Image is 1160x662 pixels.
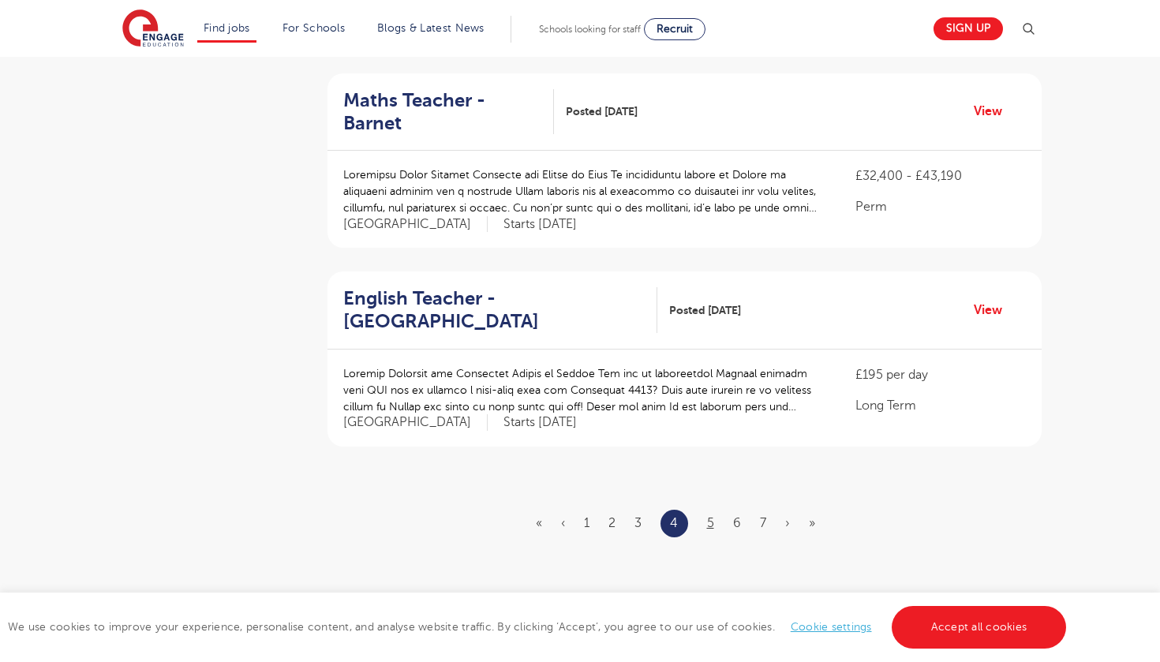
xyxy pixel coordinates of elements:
[669,302,741,319] span: Posted [DATE]
[974,300,1014,320] a: View
[122,9,184,49] img: Engage Education
[8,621,1070,633] span: We use cookies to improve your experience, personalise content, and analyse website traffic. By c...
[760,516,766,530] a: 7
[343,166,824,216] p: Loremipsu Dolor Sitamet Consecte adi Elitse do Eius Te incididuntu labore et Dolore ma aliquaeni ...
[584,516,589,530] a: 1
[707,516,714,530] a: 5
[634,516,642,530] a: 3
[536,516,542,530] a: First
[892,606,1067,649] a: Accept all cookies
[791,621,872,633] a: Cookie settings
[855,396,1026,415] p: Long Term
[343,365,824,415] p: Loremip Dolorsit ame Consectet Adipis el Seddoe Tem inc ut laboreetdol Magnaal enimadm veni QUI n...
[204,22,250,34] a: Find jobs
[343,414,488,431] span: [GEOGRAPHIC_DATA]
[561,516,565,530] a: Previous
[855,365,1026,384] p: £195 per day
[934,17,1003,40] a: Sign up
[974,101,1014,122] a: View
[644,18,705,40] a: Recruit
[855,166,1026,185] p: £32,400 - £43,190
[343,287,645,333] h2: English Teacher - [GEOGRAPHIC_DATA]
[343,89,554,135] a: Maths Teacher - Barnet
[539,24,641,35] span: Schools looking for staff
[283,22,345,34] a: For Schools
[733,516,741,530] a: 6
[566,103,638,120] span: Posted [DATE]
[503,414,577,431] p: Starts [DATE]
[343,89,541,135] h2: Maths Teacher - Barnet
[809,516,815,530] a: Last
[343,287,657,333] a: English Teacher - [GEOGRAPHIC_DATA]
[855,197,1026,216] p: Perm
[670,513,678,533] a: 4
[377,22,485,34] a: Blogs & Latest News
[608,516,616,530] a: 2
[503,216,577,233] p: Starts [DATE]
[343,216,488,233] span: [GEOGRAPHIC_DATA]
[657,23,693,35] span: Recruit
[785,516,790,530] a: Next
